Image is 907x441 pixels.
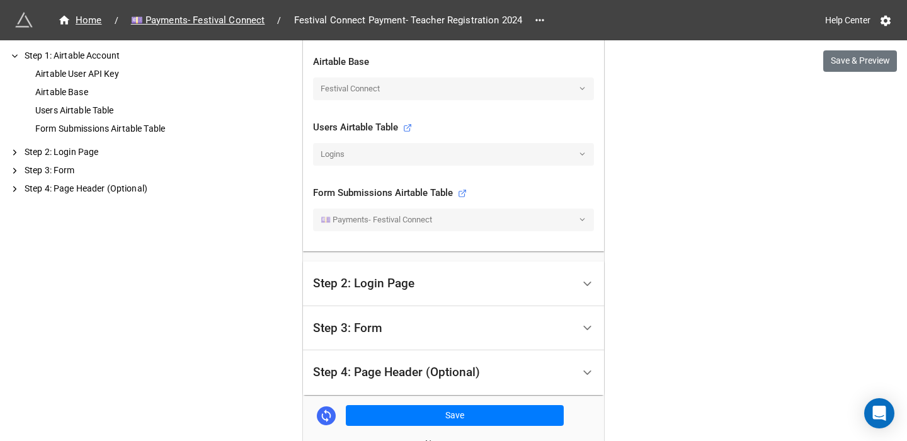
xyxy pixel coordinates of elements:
a: Help Center [816,9,879,31]
button: Save [346,405,564,427]
li: / [115,14,118,27]
div: Airtable Base [313,55,594,70]
nav: breadcrumb [50,13,530,28]
div: Step 3: Form [22,164,202,177]
div: Step 4: Page Header (Optional) [313,366,480,379]
div: Step 2: Login Page [313,277,414,290]
a: Home [50,13,110,28]
li: / [277,14,281,27]
div: Open Intercom Messenger [864,398,894,428]
div: Step 2: Login Page [22,146,202,159]
div: Airtable Base [33,86,202,99]
a: 💷 Payments- Festival Connect [123,13,273,28]
div: Step 4: Page Header (Optional) [303,350,604,395]
div: Step 4: Page Header (Optional) [22,182,202,195]
img: miniextensions-icon.73ae0678.png [15,11,33,29]
button: Save & Preview [823,50,897,72]
div: Step 2: Login Page [303,261,604,306]
div: Airtable User API Key [33,67,202,81]
a: Sync Base Structure [317,406,336,425]
div: Step 3: Form [313,322,382,335]
div: Users Airtable Table [313,120,412,135]
div: Step 1: Airtable Account [22,49,202,62]
div: Form Submissions Airtable Table [33,122,202,135]
div: Step 3: Form [303,306,604,351]
span: Festival Connect Payment- Teacher Registration 2024 [287,13,530,28]
div: Form Submissions Airtable Table [313,186,467,201]
div: Users Airtable Table [33,104,202,117]
div: Home [58,13,102,28]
